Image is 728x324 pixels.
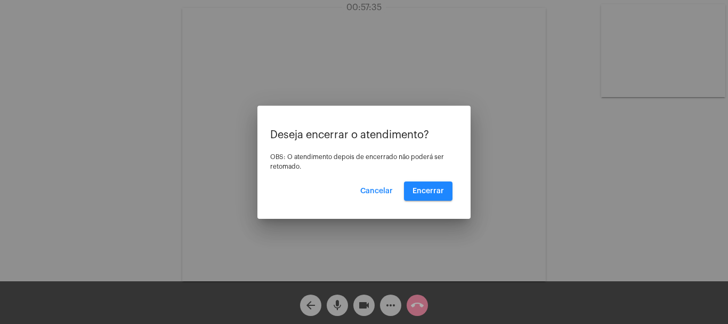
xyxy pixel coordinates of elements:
span: Cancelar [360,187,393,195]
span: Encerrar [412,187,444,195]
p: Deseja encerrar o atendimento? [270,129,458,141]
button: Encerrar [404,181,452,201]
button: Cancelar [352,181,401,201]
span: OBS: O atendimento depois de encerrado não poderá ser retomado. [270,154,444,170]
